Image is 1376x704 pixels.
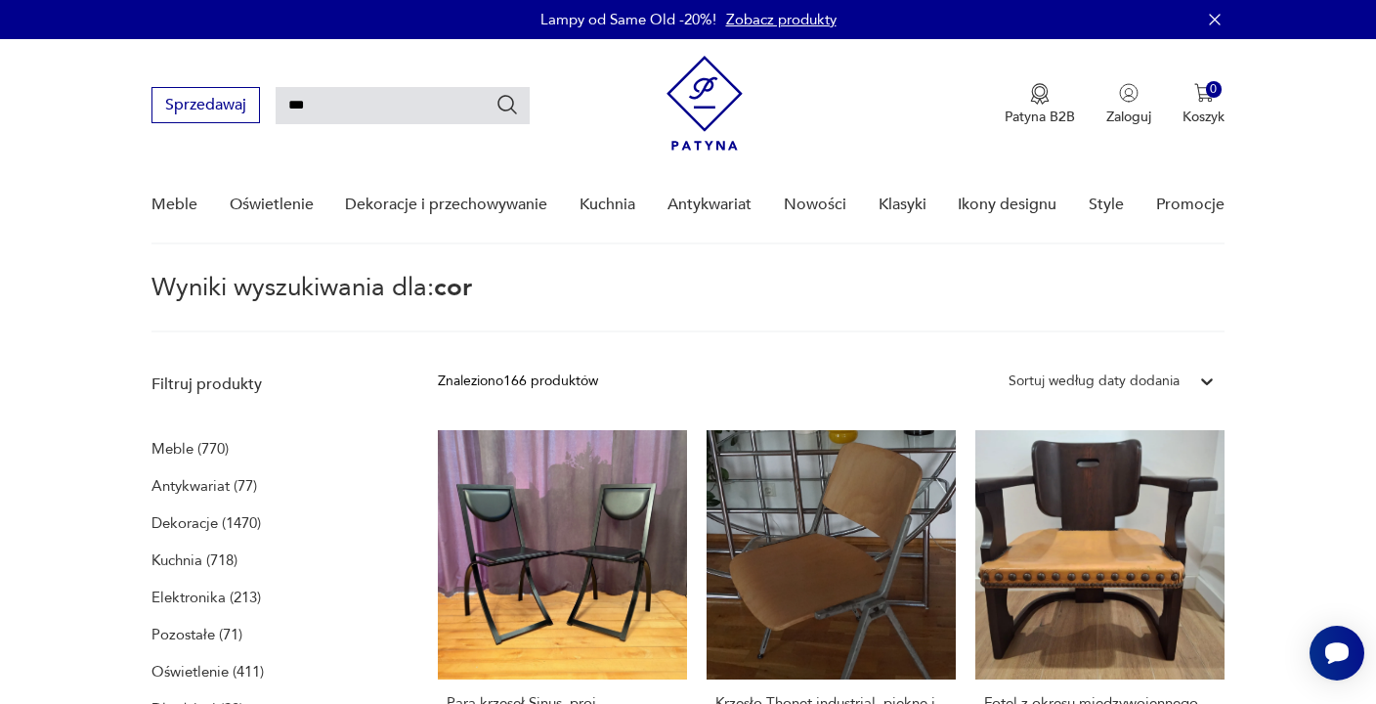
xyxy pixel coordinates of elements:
[1005,83,1075,126] a: Ikona medaluPatyna B2B
[151,621,242,648] a: Pozostałe (71)
[151,435,229,462] a: Meble (770)
[151,374,391,395] p: Filtruj produkty
[151,100,260,113] a: Sprzedawaj
[151,276,1225,332] p: Wyniki wyszukiwania dla:
[438,371,598,392] div: Znaleziono 166 produktów
[784,167,846,242] a: Nowości
[1182,108,1225,126] p: Koszyk
[151,472,257,500] a: Antykwariat (77)
[879,167,926,242] a: Klasyki
[151,87,260,123] button: Sprzedawaj
[1005,108,1075,126] p: Patyna B2B
[726,10,837,29] a: Zobacz produkty
[1005,83,1075,126] button: Patyna B2B
[958,167,1056,242] a: Ikony designu
[1030,83,1050,105] img: Ikona medalu
[1182,83,1225,126] button: 0Koszyk
[434,270,472,305] span: cor
[151,584,261,611] a: Elektronika (213)
[580,167,635,242] a: Kuchnia
[151,509,261,537] a: Dekoracje (1470)
[1310,626,1364,681] iframe: Smartsupp widget button
[1009,371,1180,392] div: Sortuj według daty dodania
[151,547,237,574] a: Kuchnia (718)
[1156,167,1225,242] a: Promocje
[495,93,519,116] button: Szukaj
[1089,167,1124,242] a: Style
[667,167,752,242] a: Antykwariat
[1194,83,1214,103] img: Ikona koszyka
[1106,108,1151,126] p: Zaloguj
[230,167,314,242] a: Oświetlenie
[1119,83,1139,103] img: Ikonka użytkownika
[540,10,716,29] p: Lampy od Same Old -20%!
[666,56,743,151] img: Patyna - sklep z meblami i dekoracjami vintage
[345,167,547,242] a: Dekoracje i przechowywanie
[1206,81,1223,98] div: 0
[151,658,264,685] a: Oświetlenie (411)
[1106,83,1151,126] button: Zaloguj
[151,167,197,242] a: Meble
